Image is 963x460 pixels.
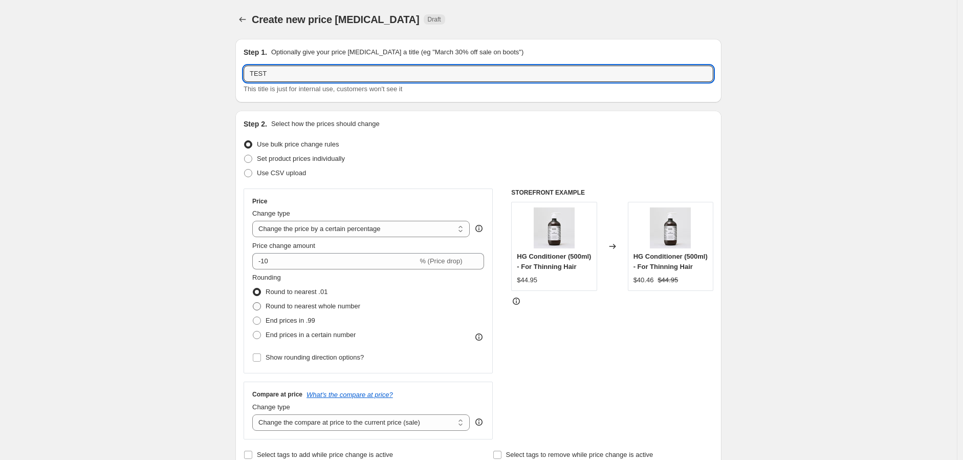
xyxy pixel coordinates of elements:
[271,119,380,129] p: Select how the prices should change
[244,66,713,82] input: 30% off holiday sale
[244,85,402,93] span: This title is just for internal use, customers won't see it
[474,223,484,234] div: help
[257,451,393,458] span: Select tags to add while price change is active
[266,317,315,324] span: End prices in .99
[266,288,327,296] span: Round to nearest .01
[257,140,339,148] span: Use bulk price change rules
[633,253,708,270] span: HG Conditioner (500ml) - For Thinning Hair
[257,169,306,177] span: Use CSV upload
[517,253,591,270] span: HG Conditioner (500ml) - For Thinning Hair
[307,391,393,399] button: What's the compare at price?
[428,15,441,24] span: Draft
[257,155,345,162] span: Set product prices individually
[252,403,290,411] span: Change type
[474,417,484,427] div: help
[506,451,653,458] span: Select tags to remove while price change is active
[650,207,691,248] img: HairGrowthConditioner_500ml_80x.jpg
[244,119,267,129] h2: Step 2.
[633,276,654,284] span: $40.46
[534,207,575,248] img: HairGrowthConditioner_500ml_80x.jpg
[266,331,356,339] span: End prices in a certain number
[252,210,290,217] span: Change type
[252,197,267,205] h3: Price
[266,302,360,310] span: Round to nearest whole number
[244,47,267,57] h2: Step 1.
[517,276,537,284] span: $44.95
[271,47,523,57] p: Optionally give your price [MEDICAL_DATA] a title (eg "March 30% off sale on boots")
[658,276,678,284] span: $44.95
[252,253,418,269] input: -15
[252,390,302,399] h3: Compare at price
[511,189,713,197] h6: STOREFRONT EXAMPLE
[266,353,364,361] span: Show rounding direction options?
[252,14,420,25] span: Create new price [MEDICAL_DATA]
[420,257,462,265] span: % (Price drop)
[235,12,250,27] button: Price change jobs
[252,242,315,249] span: Price change amount
[252,274,281,281] span: Rounding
